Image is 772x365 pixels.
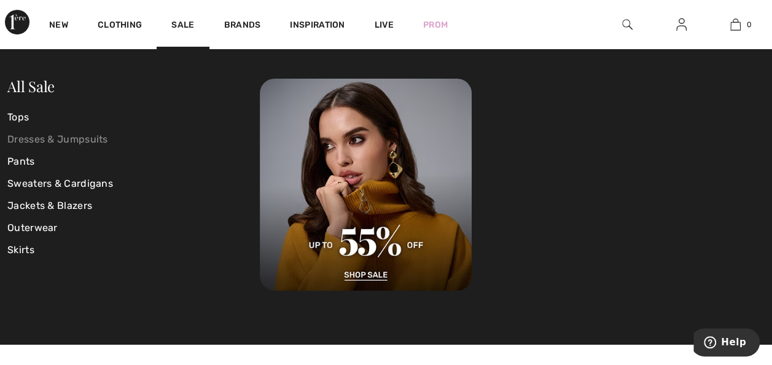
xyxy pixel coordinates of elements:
[7,128,260,151] a: Dresses & Jumpsuits
[676,17,687,32] img: My Info
[622,17,633,32] img: search the website
[7,195,260,217] a: Jackets & Blazers
[171,20,194,33] a: Sale
[290,20,345,33] span: Inspiration
[693,328,760,359] iframe: Opens a widget where you can find more information
[7,217,260,239] a: Outerwear
[7,106,260,128] a: Tops
[666,17,696,33] a: Sign In
[7,239,260,261] a: Skirts
[98,20,142,33] a: Clothing
[375,18,394,31] a: Live
[730,17,741,32] img: My Bag
[49,20,68,33] a: New
[747,19,752,30] span: 0
[709,17,762,32] a: 0
[7,76,55,96] a: All Sale
[7,173,260,195] a: Sweaters & Cardigans
[224,20,261,33] a: Brands
[7,151,260,173] a: Pants
[5,10,29,34] img: 1ère Avenue
[260,79,472,291] img: 250825113019_d881a28ff8cb6.jpg
[423,18,448,31] a: Prom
